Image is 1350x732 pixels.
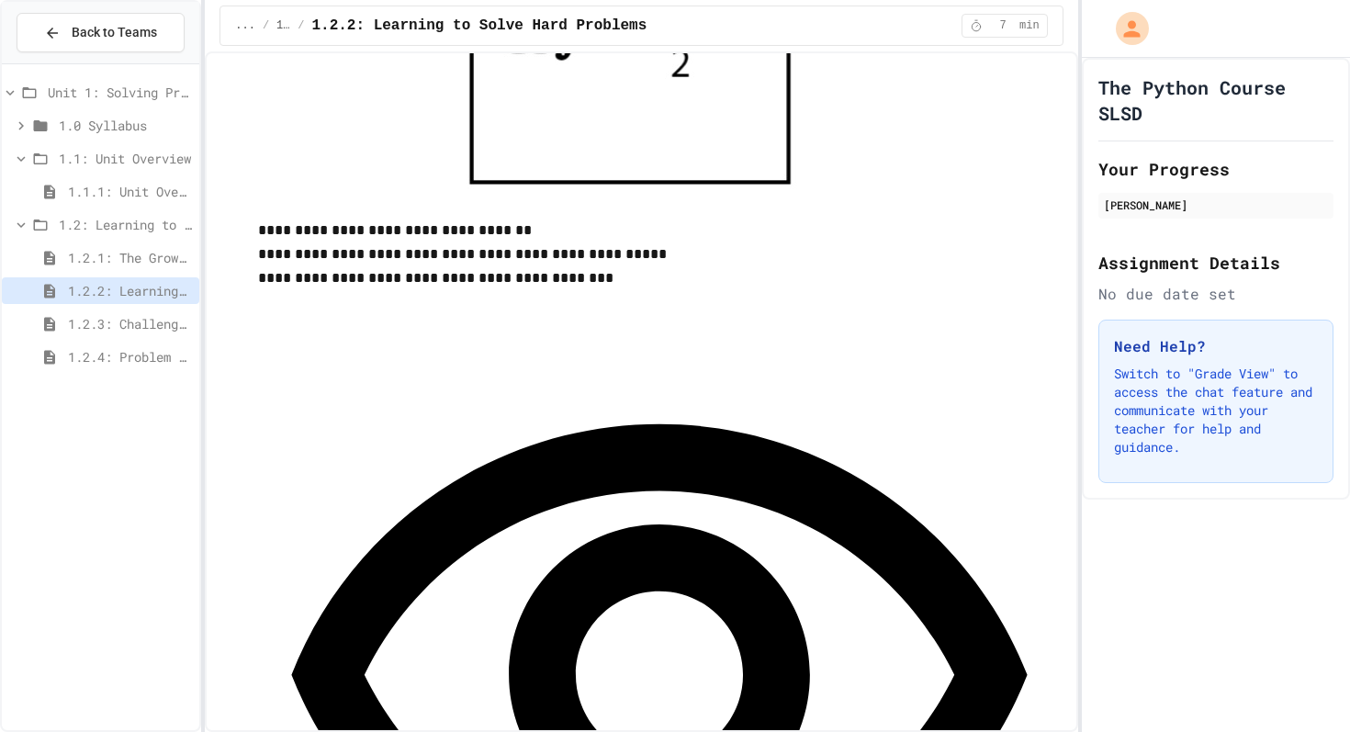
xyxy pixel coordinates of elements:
span: 1.1.1: Unit Overview [68,182,192,201]
span: min [1019,18,1040,33]
div: No due date set [1098,283,1333,305]
h1: The Python Course SLSD [1098,74,1333,126]
span: 1.1: Unit Overview [59,149,192,168]
span: 1.0 Syllabus [59,116,192,135]
span: / [298,18,304,33]
h2: Your Progress [1098,156,1333,182]
span: 7 [988,18,1018,33]
span: 1.2.1: The Growth Mindset [68,248,192,267]
span: 1.2.4: Problem Solving Practice [68,347,192,366]
span: 1.2.2: Learning to Solve Hard Problems [311,15,647,37]
button: Back to Teams [17,13,185,52]
span: 1.2.2: Learning to Solve Hard Problems [68,281,192,300]
span: 1.2: Learning to Solve Hard Problems [59,215,192,234]
span: / [263,18,269,33]
span: ... [235,18,255,33]
span: 1.2.3: Challenge Problem - The Bridge [68,314,192,333]
div: My Account [1097,7,1153,50]
span: Unit 1: Solving Problems in Computer Science [48,83,192,102]
span: Back to Teams [72,23,157,42]
h2: Assignment Details [1098,250,1333,276]
p: Switch to "Grade View" to access the chat feature and communicate with your teacher for help and ... [1114,365,1318,456]
span: 1.2: Learning to Solve Hard Problems [276,18,290,33]
h3: Need Help? [1114,335,1318,357]
div: [PERSON_NAME] [1104,197,1328,213]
